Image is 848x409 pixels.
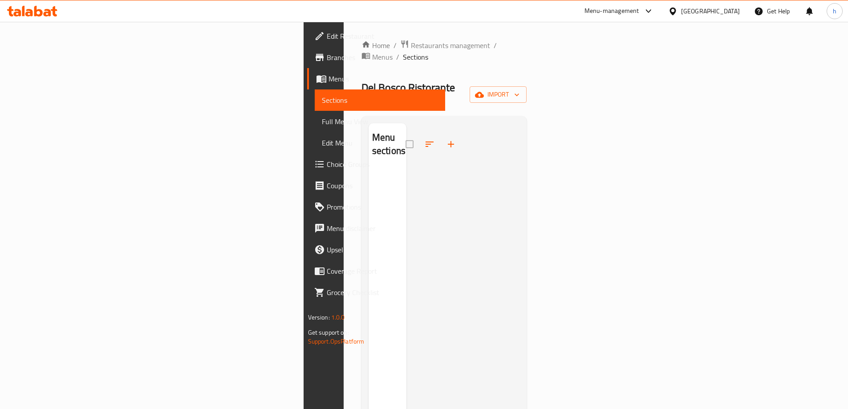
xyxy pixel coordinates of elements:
[307,282,445,303] a: Grocery Checklist
[315,89,445,111] a: Sections
[470,86,527,103] button: import
[308,336,365,347] a: Support.OpsPlatform
[322,138,438,148] span: Edit Menu
[307,260,445,282] a: Coverage Report
[307,239,445,260] a: Upsell
[308,327,349,338] span: Get support on:
[369,166,406,173] nav: Menu sections
[307,196,445,218] a: Promotions
[411,40,490,51] span: Restaurants management
[400,40,490,51] a: Restaurants management
[308,312,330,323] span: Version:
[584,6,639,16] div: Menu-management
[331,312,345,323] span: 1.0.0
[327,266,438,276] span: Coverage Report
[307,175,445,196] a: Coupons
[833,6,836,16] span: h
[307,154,445,175] a: Choice Groups
[440,134,462,155] button: Add section
[329,73,438,84] span: Menus
[327,31,438,41] span: Edit Restaurant
[322,95,438,105] span: Sections
[327,159,438,170] span: Choice Groups
[477,89,519,100] span: import
[315,132,445,154] a: Edit Menu
[307,68,445,89] a: Menus
[327,287,438,298] span: Grocery Checklist
[494,40,497,51] li: /
[307,25,445,47] a: Edit Restaurant
[681,6,740,16] div: [GEOGRAPHIC_DATA]
[307,47,445,68] a: Branches
[327,202,438,212] span: Promotions
[327,223,438,234] span: Menu disclaimer
[327,244,438,255] span: Upsell
[307,218,445,239] a: Menu disclaimer
[327,52,438,63] span: Branches
[322,116,438,127] span: Full Menu View
[327,180,438,191] span: Coupons
[315,111,445,132] a: Full Menu View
